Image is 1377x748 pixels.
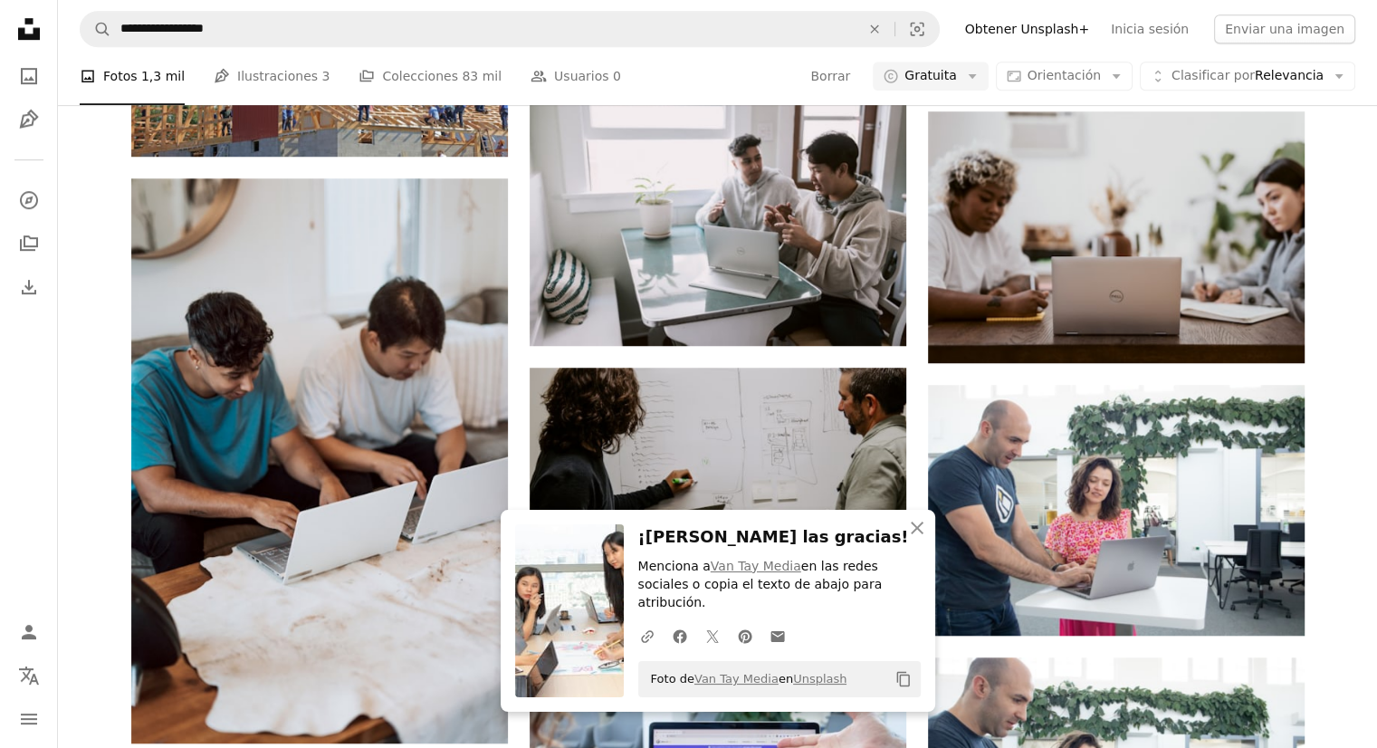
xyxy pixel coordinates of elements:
a: hombre en camisa de vestir blanca con computadora portátil plateada [530,212,906,228]
span: Foto de en [642,665,847,694]
span: Gratuita [904,67,957,85]
button: Buscar en Unsplash [81,12,111,46]
a: Van Tay Media [694,672,779,686]
form: Encuentra imágenes en todo el sitio [80,11,940,47]
img: Hombre en camiseta azul de cuello redondo usando computadora portátil [131,178,508,743]
a: Historial de descargas [11,269,47,305]
a: Obtener Unsplash+ [954,14,1100,43]
button: Orientación [996,62,1133,91]
a: Comparte en Facebook [664,618,696,654]
a: Iniciar sesión / Registrarse [11,614,47,650]
button: Menú [11,701,47,737]
a: Colecciones [11,225,47,262]
a: Van Tay Media [711,559,801,573]
button: Búsqueda visual [895,12,939,46]
a: Comparte por correo electrónico [761,618,794,654]
span: Clasificar por [1171,68,1255,82]
a: Un hombre y una mujer mirando una computadora portátil [928,502,1305,518]
a: Ilustraciones 3 [214,47,330,105]
a: Explorar [11,182,47,218]
button: Borrar [809,62,851,91]
img: Un hombre y una mujer mirando una computadora portátil [928,385,1305,636]
a: hombre en camisa de vestir blanca usando computadora portátil [928,228,1305,245]
a: Hombre vestido con polo gris junto a la pizarra de borrado en seco [530,484,906,501]
img: hombre en camisa de vestir blanca con computadora portátil plateada [530,94,906,346]
span: 0 [613,66,621,86]
button: Enviar una imagen [1214,14,1355,43]
a: Usuarios 0 [531,47,621,105]
button: Clasificar porRelevancia [1140,62,1355,91]
span: 83 mil [462,66,502,86]
a: Fotos [11,58,47,94]
span: Relevancia [1171,67,1324,85]
button: Borrar [855,12,894,46]
img: Hombre vestido con polo gris junto a la pizarra de borrado en seco [530,368,906,619]
a: Comparte en Pinterest [729,618,761,654]
button: Idioma [11,657,47,694]
img: hombre en camisa de vestir blanca usando computadora portátil [928,111,1305,363]
a: Ilustraciones [11,101,47,138]
a: Unsplash [793,672,846,686]
a: Inicio — Unsplash [11,11,47,51]
span: Orientación [1028,68,1101,82]
a: Comparte en Twitter [696,618,729,654]
button: Copiar al portapapeles [888,664,919,695]
span: 3 [321,66,330,86]
a: Hombre en camiseta azul de cuello redondo usando computadora portátil [131,453,508,469]
a: Colecciones 83 mil [359,47,502,105]
a: Inicia sesión [1100,14,1200,43]
h3: ¡[PERSON_NAME] las gracias! [638,524,921,551]
button: Gratuita [873,62,989,91]
p: Menciona a en las redes sociales o copia el texto de abajo para atribución. [638,558,921,612]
